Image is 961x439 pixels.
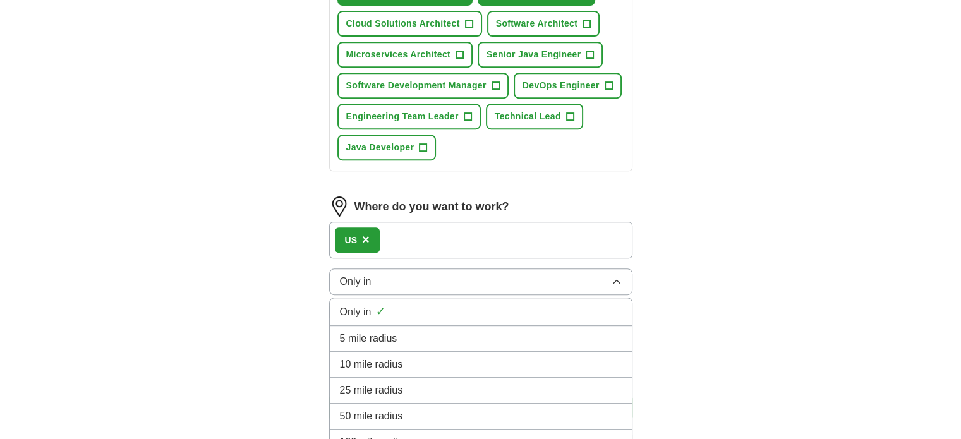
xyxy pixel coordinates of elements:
span: Microservices Architect [346,48,451,61]
button: Only in [329,268,632,295]
button: Cloud Solutions Architect [337,11,482,37]
span: Only in [340,304,372,320]
span: Cloud Solutions Architect [346,17,460,30]
span: × [362,232,370,246]
span: Only in [340,274,372,289]
span: 50 mile radius [340,409,403,424]
button: Microservices Architect [337,42,473,68]
button: Technical Lead [486,104,583,129]
span: Software Architect [496,17,577,30]
span: Software Development Manager [346,79,487,92]
span: Senior Java Engineer [487,48,581,61]
button: Senior Java Engineer [478,42,603,68]
span: 25 mile radius [340,383,403,398]
span: Java Developer [346,141,414,154]
span: 10 mile radius [340,357,403,372]
span: Technical Lead [495,110,561,123]
img: location.png [329,196,349,217]
div: US [345,234,357,247]
button: Software Architect [487,11,600,37]
button: Engineering Team Leader [337,104,481,129]
span: DevOps Engineer [523,79,600,92]
button: Java Developer [337,135,437,160]
button: × [362,231,370,250]
label: Where do you want to work? [354,198,509,215]
button: Software Development Manager [337,73,509,99]
button: DevOps Engineer [514,73,622,99]
span: ✓ [376,303,385,320]
span: Engineering Team Leader [346,110,459,123]
span: 5 mile radius [340,331,397,346]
